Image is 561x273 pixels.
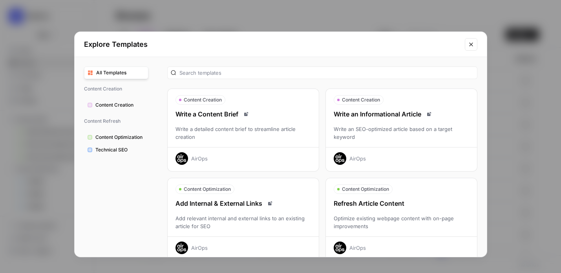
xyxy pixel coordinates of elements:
[96,69,145,76] span: All Templates
[95,101,145,109] span: Content Creation
[325,89,477,172] button: Content CreationWrite an Informational ArticleRead docsWrite an SEO-optimized article based on a ...
[326,214,477,230] div: Optimize existing webpage content with on-page improvements
[342,96,380,103] span: Content Creation
[184,186,231,193] span: Content Optimization
[84,66,148,79] button: All Templates
[168,199,319,208] div: Add Internal & External Links
[326,109,477,119] div: Write an Informational Article
[84,114,148,128] span: Content Refresh
[349,244,366,252] div: AirOps
[325,178,477,261] button: Content OptimizationRefresh Article ContentOptimize existing webpage content with on-page improve...
[168,214,319,230] div: Add relevant internal and external links to an existing article for SEO
[241,109,251,119] a: Read docs
[342,186,389,193] span: Content Optimization
[84,99,148,111] button: Content Creation
[265,199,275,208] a: Read docs
[168,109,319,119] div: Write a Content Brief
[167,89,319,172] button: Content CreationWrite a Content BriefRead docsWrite a detailed content brief to streamline articl...
[184,96,222,103] span: Content Creation
[95,146,145,153] span: Technical SEO
[84,39,460,50] h2: Explore Templates
[191,155,208,162] div: AirOps
[326,125,477,141] div: Write an SEO-optimized article based on a target keyword
[168,125,319,141] div: Write a detailed content brief to streamline article creation
[326,199,477,208] div: Refresh Article Content
[84,131,148,144] button: Content Optimization
[95,134,145,141] span: Content Optimization
[84,144,148,156] button: Technical SEO
[167,178,319,261] button: Content OptimizationAdd Internal & External LinksRead docsAdd relevant internal and external link...
[191,244,208,252] div: AirOps
[349,155,366,162] div: AirOps
[465,38,477,51] button: Close modal
[179,69,474,77] input: Search templates
[424,109,434,119] a: Read docs
[84,82,148,96] span: Content Creation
